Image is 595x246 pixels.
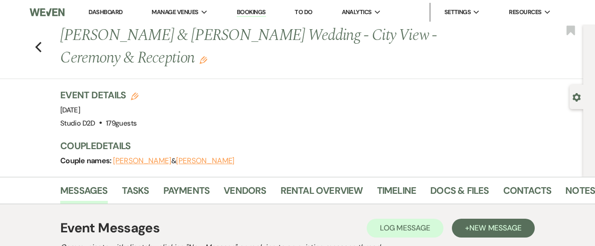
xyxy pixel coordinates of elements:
[106,119,137,128] span: 179 guests
[113,156,234,166] span: &
[377,183,417,204] a: Timeline
[224,183,266,204] a: Vendors
[176,157,234,165] button: [PERSON_NAME]
[565,183,595,204] a: Notes
[113,157,171,165] button: [PERSON_NAME]
[60,139,574,152] h3: Couple Details
[469,223,522,233] span: New Message
[509,8,541,17] span: Resources
[60,24,475,69] h1: [PERSON_NAME] & [PERSON_NAME] Wedding - City View - Ceremony & Reception
[430,183,489,204] a: Docs & Files
[295,8,312,16] a: To Do
[503,183,552,204] a: Contacts
[60,119,95,128] span: Studio D2D
[60,105,80,115] span: [DATE]
[60,218,160,238] h1: Event Messages
[30,2,64,22] img: Weven Logo
[342,8,372,17] span: Analytics
[367,219,443,238] button: Log Message
[572,92,581,101] button: Open lead details
[152,8,198,17] span: Manage Venues
[88,8,122,16] a: Dashboard
[122,183,149,204] a: Tasks
[200,56,207,64] button: Edit
[452,219,535,238] button: +New Message
[60,156,113,166] span: Couple names:
[163,183,210,204] a: Payments
[237,8,266,17] a: Bookings
[60,88,138,102] h3: Event Details
[380,223,430,233] span: Log Message
[60,183,108,204] a: Messages
[444,8,471,17] span: Settings
[281,183,363,204] a: Rental Overview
